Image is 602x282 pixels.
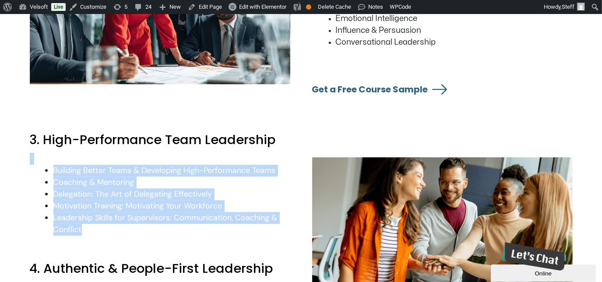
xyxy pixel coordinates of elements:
a: Get a Free Course Sample [312,83,428,95]
p: Motivation Training: Motivating Your Workforce [53,200,290,212]
p: Leadership Skills for Supervisors: Communication, Coaching & Conflict [53,212,290,236]
p: Delegation: The Art of Delegating Effectively [53,188,290,200]
p: Coaching & Mentoring [53,176,290,188]
h2: 4. Authentic & People-First Leadership [30,261,290,277]
iframe: chat widget [498,239,566,274]
li: Influence & Persuasion [336,25,573,36]
a: Live [51,3,66,11]
h2: 3. High-Performance Team Leadership [30,132,290,148]
div: OK [306,4,311,10]
iframe: chat widget [491,263,598,282]
li: Conversational Leadership [336,36,573,48]
span: Steff [562,4,574,10]
li: Emotional Intelligence [336,13,573,25]
span: Edit with Elementor [239,4,286,10]
img: Chat attention grabber [4,4,71,32]
p: Building Better Teams & Developing High-Performance Teams [53,165,290,176]
a: Get a Free Course Sample [433,82,447,97]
